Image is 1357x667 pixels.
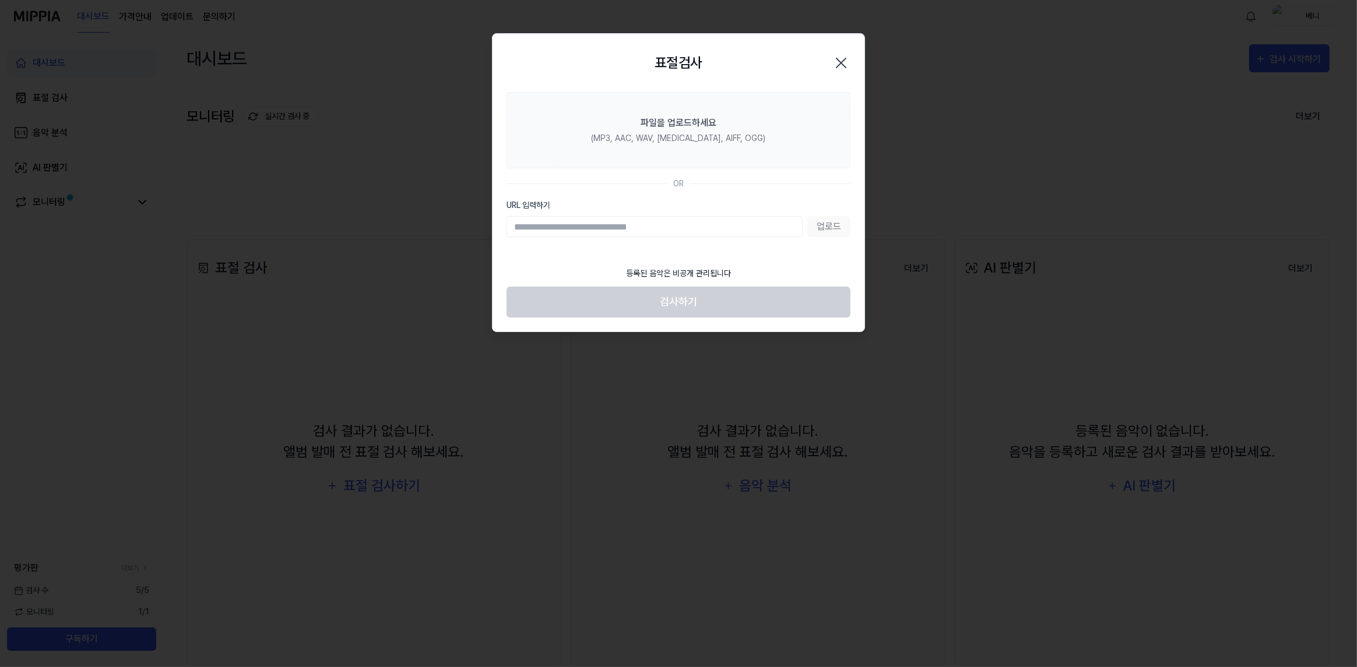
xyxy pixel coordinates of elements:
h2: 표절검사 [655,52,702,73]
div: OR [673,178,684,190]
div: 파일을 업로드하세요 [641,116,716,130]
label: URL 입력하기 [507,199,850,211]
div: (MP3, AAC, WAV, [MEDICAL_DATA], AIFF, OGG) [592,132,766,144]
div: 등록된 음악은 비공개 관리됩니다 [619,260,738,287]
